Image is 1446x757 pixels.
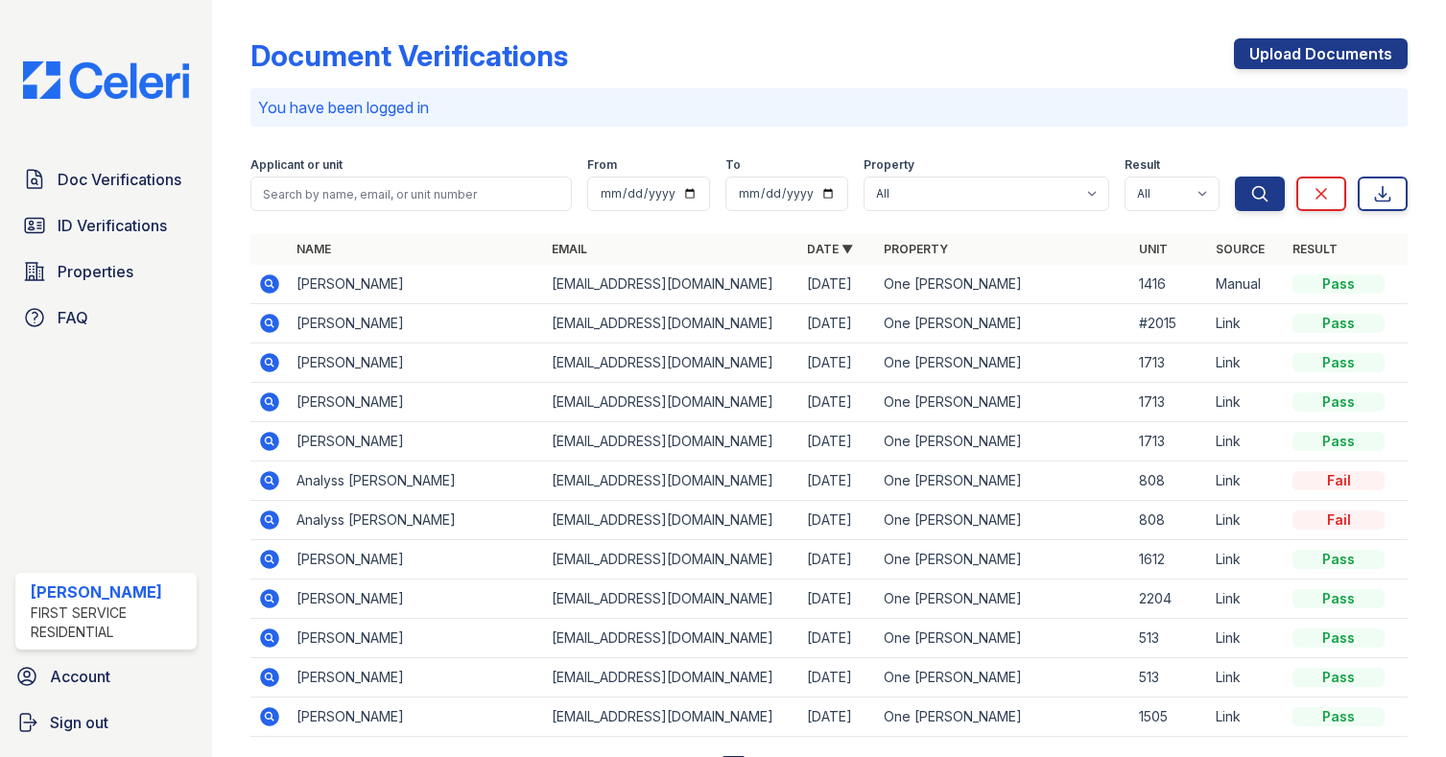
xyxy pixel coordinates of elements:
div: Document Verifications [250,38,568,73]
a: Properties [15,252,197,291]
div: [PERSON_NAME] [31,580,189,603]
td: [EMAIL_ADDRESS][DOMAIN_NAME] [544,580,799,619]
td: [EMAIL_ADDRESS][DOMAIN_NAME] [544,619,799,658]
td: [EMAIL_ADDRESS][DOMAIN_NAME] [544,698,799,737]
td: One [PERSON_NAME] [876,383,1131,422]
td: One [PERSON_NAME] [876,540,1131,580]
td: 2204 [1131,580,1208,619]
td: [DATE] [799,580,876,619]
td: [EMAIL_ADDRESS][DOMAIN_NAME] [544,540,799,580]
td: One [PERSON_NAME] [876,461,1131,501]
td: [DATE] [799,461,876,501]
td: One [PERSON_NAME] [876,698,1131,737]
td: Link [1208,580,1285,619]
label: To [725,157,741,173]
td: [EMAIL_ADDRESS][DOMAIN_NAME] [544,343,799,383]
td: 1505 [1131,698,1208,737]
span: Doc Verifications [58,168,181,191]
td: Link [1208,343,1285,383]
td: [PERSON_NAME] [289,658,544,698]
td: [DATE] [799,422,876,461]
span: ID Verifications [58,214,167,237]
span: Properties [58,260,133,283]
a: Result [1292,242,1338,256]
div: Pass [1292,314,1385,333]
p: You have been logged in [258,96,1400,119]
td: 513 [1131,658,1208,698]
div: Pass [1292,550,1385,569]
div: Pass [1292,353,1385,372]
td: Link [1208,501,1285,540]
label: Applicant or unit [250,157,343,173]
td: [PERSON_NAME] [289,304,544,343]
td: 808 [1131,461,1208,501]
td: One [PERSON_NAME] [876,343,1131,383]
label: Result [1125,157,1160,173]
div: Pass [1292,628,1385,648]
td: 1713 [1131,343,1208,383]
a: Property [884,242,948,256]
td: 1612 [1131,540,1208,580]
td: [DATE] [799,658,876,698]
div: Pass [1292,707,1385,726]
td: One [PERSON_NAME] [876,580,1131,619]
td: [DATE] [799,501,876,540]
td: Link [1208,304,1285,343]
td: Link [1208,422,1285,461]
span: FAQ [58,306,88,329]
td: [PERSON_NAME] [289,580,544,619]
td: [DATE] [799,265,876,304]
span: Account [50,665,110,688]
div: Pass [1292,432,1385,451]
div: Pass [1292,274,1385,294]
td: [EMAIL_ADDRESS][DOMAIN_NAME] [544,383,799,422]
span: Sign out [50,711,108,734]
td: 1713 [1131,383,1208,422]
td: [PERSON_NAME] [289,698,544,737]
div: Pass [1292,668,1385,687]
td: [EMAIL_ADDRESS][DOMAIN_NAME] [544,501,799,540]
a: Sign out [8,703,204,742]
img: CE_Logo_Blue-a8612792a0a2168367f1c8372b55b34899dd931a85d93a1a3d3e32e68fde9ad4.png [8,61,204,99]
input: Search by name, email, or unit number [250,177,572,211]
a: Doc Verifications [15,160,197,199]
td: One [PERSON_NAME] [876,265,1131,304]
a: Account [8,657,204,696]
td: Link [1208,383,1285,422]
td: [DATE] [799,304,876,343]
td: [EMAIL_ADDRESS][DOMAIN_NAME] [544,304,799,343]
a: Email [552,242,587,256]
td: One [PERSON_NAME] [876,422,1131,461]
td: One [PERSON_NAME] [876,658,1131,698]
td: Analyss [PERSON_NAME] [289,461,544,501]
a: ID Verifications [15,206,197,245]
label: Property [864,157,914,173]
td: 1713 [1131,422,1208,461]
td: [PERSON_NAME] [289,422,544,461]
td: [PERSON_NAME] [289,619,544,658]
td: [DATE] [799,698,876,737]
td: [EMAIL_ADDRESS][DOMAIN_NAME] [544,265,799,304]
a: Unit [1139,242,1168,256]
td: Link [1208,619,1285,658]
a: Name [296,242,331,256]
td: 1416 [1131,265,1208,304]
div: Pass [1292,392,1385,412]
div: First Service Residential [31,603,189,642]
td: #2015 [1131,304,1208,343]
a: FAQ [15,298,197,337]
td: [DATE] [799,343,876,383]
td: [DATE] [799,383,876,422]
td: [PERSON_NAME] [289,265,544,304]
div: Pass [1292,589,1385,608]
td: [EMAIL_ADDRESS][DOMAIN_NAME] [544,422,799,461]
td: One [PERSON_NAME] [876,501,1131,540]
td: Manual [1208,265,1285,304]
td: [DATE] [799,619,876,658]
td: Link [1208,540,1285,580]
a: Source [1216,242,1265,256]
td: [EMAIL_ADDRESS][DOMAIN_NAME] [544,658,799,698]
td: Link [1208,698,1285,737]
td: [DATE] [799,540,876,580]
